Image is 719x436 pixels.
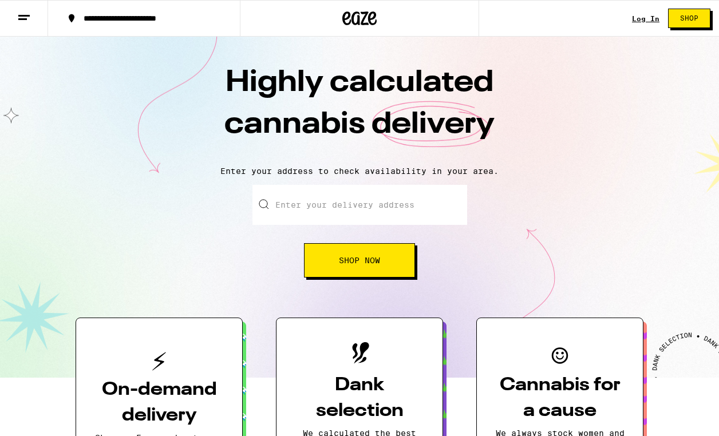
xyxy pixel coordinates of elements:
a: Log In [632,15,659,22]
h3: On-demand delivery [94,377,224,429]
a: Shop [659,9,719,28]
button: Shop Now [304,243,415,278]
span: Shop [680,15,698,22]
h3: Cannabis for a cause [495,372,625,424]
h3: Dank selection [295,372,424,424]
p: Enter your address to check availability in your area. [11,167,708,176]
h1: Highly calculated cannabis delivery [159,62,560,157]
button: Shop [668,9,710,28]
input: Enter your delivery address [252,185,467,225]
span: Shop Now [339,256,380,264]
